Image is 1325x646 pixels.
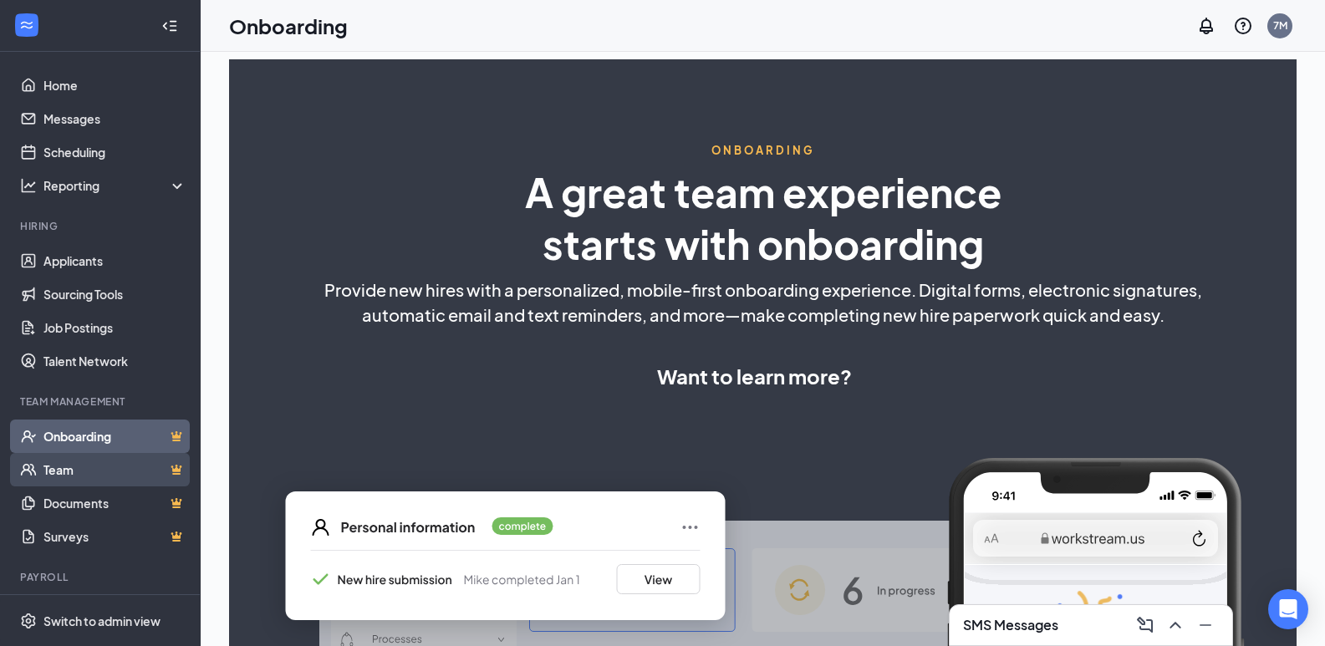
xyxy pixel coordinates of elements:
[43,277,186,311] a: Sourcing Tools
[20,177,37,194] svg: Analysis
[711,143,815,158] span: ONBOARDING
[1273,18,1287,33] div: 7M
[20,570,183,584] div: Payroll
[43,311,186,344] a: Job Postings
[43,177,187,194] div: Reporting
[1192,612,1219,638] button: Minimize
[20,613,37,629] svg: Settings
[362,303,1164,328] span: automatic email and text reminders, and more—make completing new hire paperwork quick and easy.
[43,613,161,629] div: Switch to admin view
[1162,612,1189,638] button: ChevronUp
[525,166,1001,217] span: A great team experience
[43,420,186,453] a: OnboardingCrown
[1233,16,1253,36] svg: QuestionInfo
[20,394,183,409] div: Team Management
[963,616,1058,634] h3: SMS Messages
[161,18,178,34] svg: Collapse
[657,361,852,391] span: Want to learn more?
[43,244,186,277] a: Applicants
[43,69,186,102] a: Home
[1165,615,1185,635] svg: ChevronUp
[1195,615,1215,635] svg: Minimize
[1196,16,1216,36] svg: Notifications
[1268,589,1308,629] div: Open Intercom Messenger
[43,102,186,135] a: Messages
[543,218,984,269] span: starts with onboarding
[324,277,1202,303] span: Provide new hires with a personalized, mobile-first onboarding experience. Digital forms, electro...
[43,344,186,378] a: Talent Network
[18,17,35,33] svg: WorkstreamLogo
[43,135,186,169] a: Scheduling
[43,453,186,486] a: TeamCrown
[20,219,183,233] div: Hiring
[1135,615,1155,635] svg: ComposeMessage
[43,486,186,520] a: DocumentsCrown
[1132,612,1159,638] button: ComposeMessage
[229,12,348,40] h1: Onboarding
[43,520,186,553] a: SurveysCrown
